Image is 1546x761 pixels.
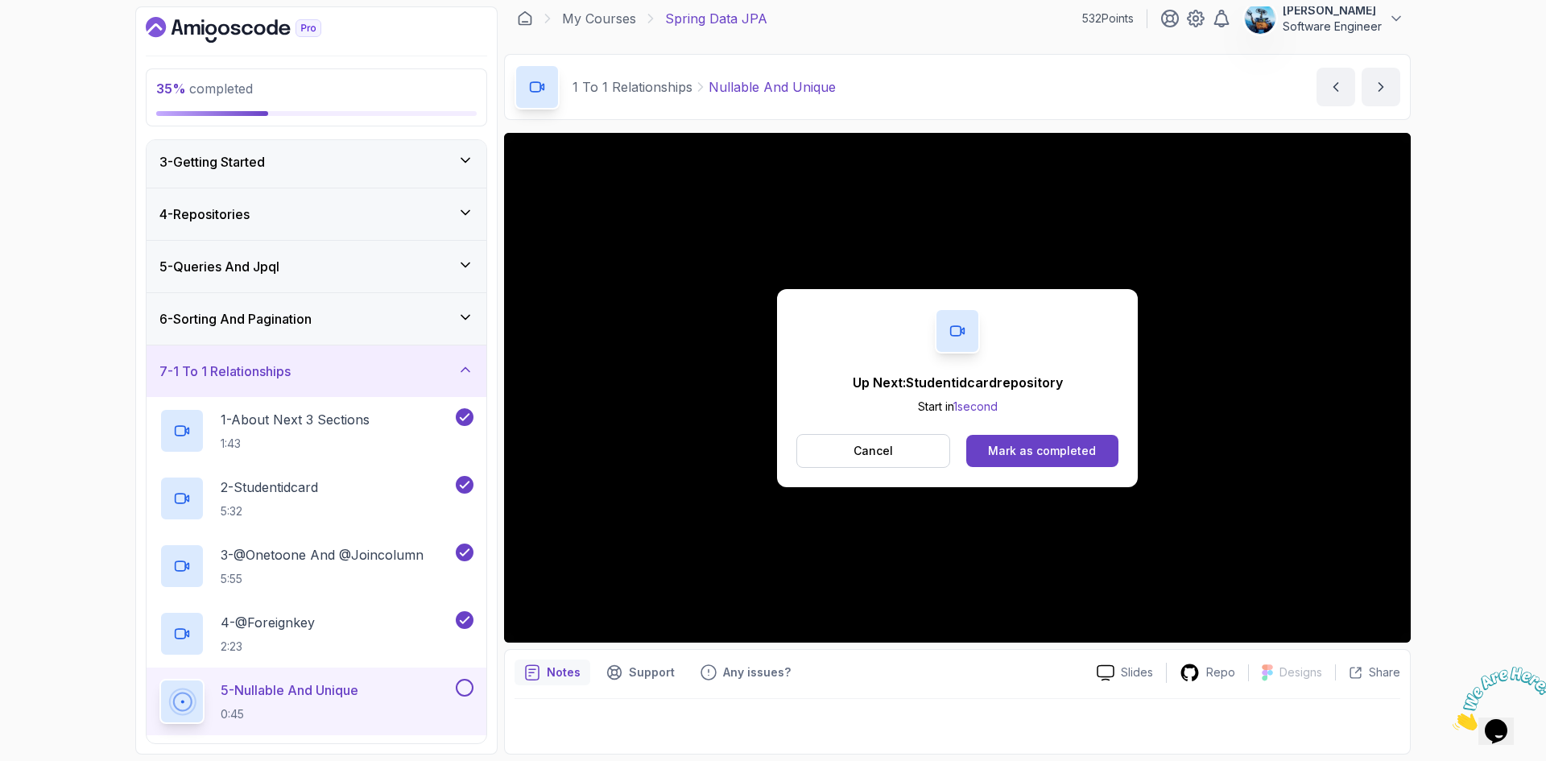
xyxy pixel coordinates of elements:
p: [PERSON_NAME] [1283,2,1382,19]
button: Cancel [796,434,950,468]
p: 3 - @Onetoone And @Joincolumn [221,545,424,565]
p: Slides [1121,664,1153,680]
iframe: chat widget [1446,660,1546,737]
p: Software Engineer [1283,19,1382,35]
img: user profile image [1245,3,1275,34]
button: 2-Studentidcard5:32 [159,476,473,521]
button: 7-1 To 1 Relationships [147,345,486,397]
button: 3-Getting Started [147,136,486,188]
p: 1:43 [221,436,370,452]
button: next content [1362,68,1400,106]
button: user profile image[PERSON_NAME]Software Engineer [1244,2,1404,35]
h3: 3 - Getting Started [159,152,265,172]
h3: 5 - Queries And Jpql [159,257,279,276]
p: Repo [1206,664,1235,680]
p: 5:32 [221,503,318,519]
a: Dashboard [146,17,358,43]
button: Share [1335,664,1400,680]
p: 0:45 [221,706,358,722]
p: Cancel [854,443,893,459]
p: 1 - About Next 3 Sections [221,410,370,429]
h3: 4 - Repositories [159,205,250,224]
button: 4-Repositories [147,188,486,240]
button: 1-About Next 3 Sections1:43 [159,408,473,453]
button: Feedback button [691,660,800,685]
span: completed [156,81,253,97]
p: Notes [547,664,581,680]
button: 5-Nullable And Unique0:45 [159,679,473,724]
p: Any issues? [723,664,791,680]
button: 3-@Onetoone And @Joincolumn5:55 [159,544,473,589]
a: My Courses [562,9,636,28]
a: Repo [1167,663,1248,683]
h3: 7 - 1 To 1 Relationships [159,362,291,381]
p: Share [1369,664,1400,680]
iframe: 5 - Nullable and Unique [504,133,1411,643]
button: Mark as completed [966,435,1118,467]
p: 532 Points [1082,10,1134,27]
p: Up Next: Studentidcardrepository [853,373,1063,392]
p: 5:55 [221,571,424,587]
button: 4-@Foreignkey2:23 [159,611,473,656]
h3: 6 - Sorting And Pagination [159,309,312,329]
span: 1 second [953,399,998,413]
p: Spring Data JPA [665,9,767,28]
p: 5 - Nullable And Unique [221,680,358,700]
p: Nullable And Unique [709,77,836,97]
a: Slides [1084,664,1166,681]
p: 2:23 [221,639,315,655]
span: 35 % [156,81,186,97]
button: Support button [597,660,684,685]
p: Designs [1279,664,1322,680]
p: Start in [853,399,1063,415]
div: Mark as completed [988,443,1096,459]
p: 2 - Studentidcard [221,478,318,497]
p: 4 - @Foreignkey [221,613,315,632]
button: 5-Queries And Jpql [147,241,486,292]
img: Chat attention grabber [6,6,106,70]
p: Support [629,664,675,680]
button: previous content [1317,68,1355,106]
button: 6-Sorting And Pagination [147,293,486,345]
p: 1 To 1 Relationships [573,77,692,97]
button: notes button [515,660,590,685]
a: Dashboard [517,10,533,27]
